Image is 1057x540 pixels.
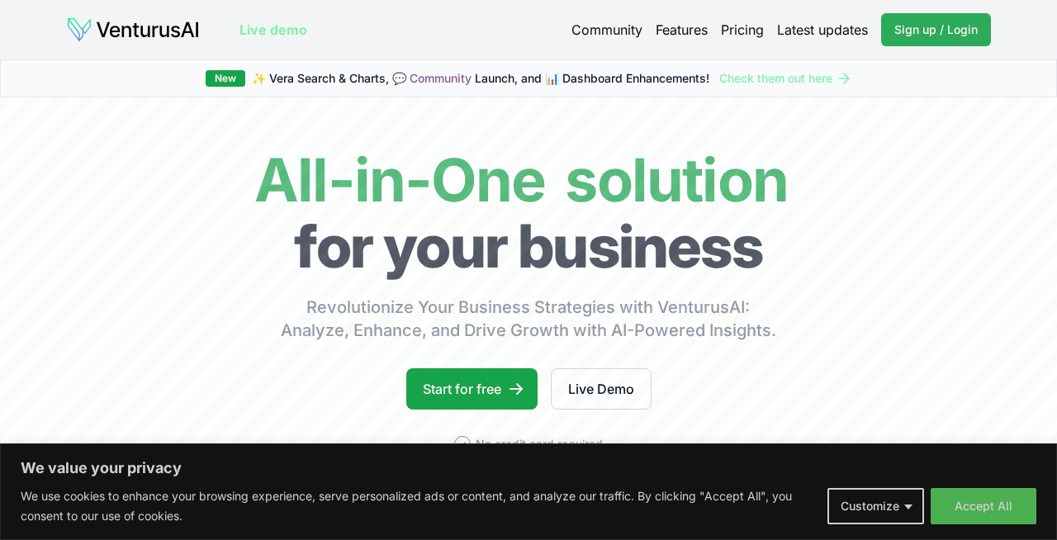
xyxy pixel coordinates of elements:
a: Live demo [239,20,307,40]
p: We value your privacy [21,458,1036,478]
div: New [206,70,245,87]
a: Pricing [721,20,764,40]
span: Sign up / Login [894,21,978,38]
a: Features [656,20,708,40]
button: Accept All [931,488,1036,524]
a: Community [571,20,642,40]
img: logo [66,17,200,43]
a: Start for free [406,368,538,410]
a: Community [410,71,472,85]
span: ✨ Vera Search & Charts, 💬 Launch, and 📊 Dashboard Enhancements! [252,70,709,87]
a: Sign up / Login [881,13,991,46]
a: Check them out here [719,70,852,87]
a: Live Demo [551,368,652,410]
a: Latest updates [777,20,868,40]
p: We use cookies to enhance your browsing experience, serve personalized ads or content, and analyz... [21,486,815,526]
button: Customize [827,488,924,524]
